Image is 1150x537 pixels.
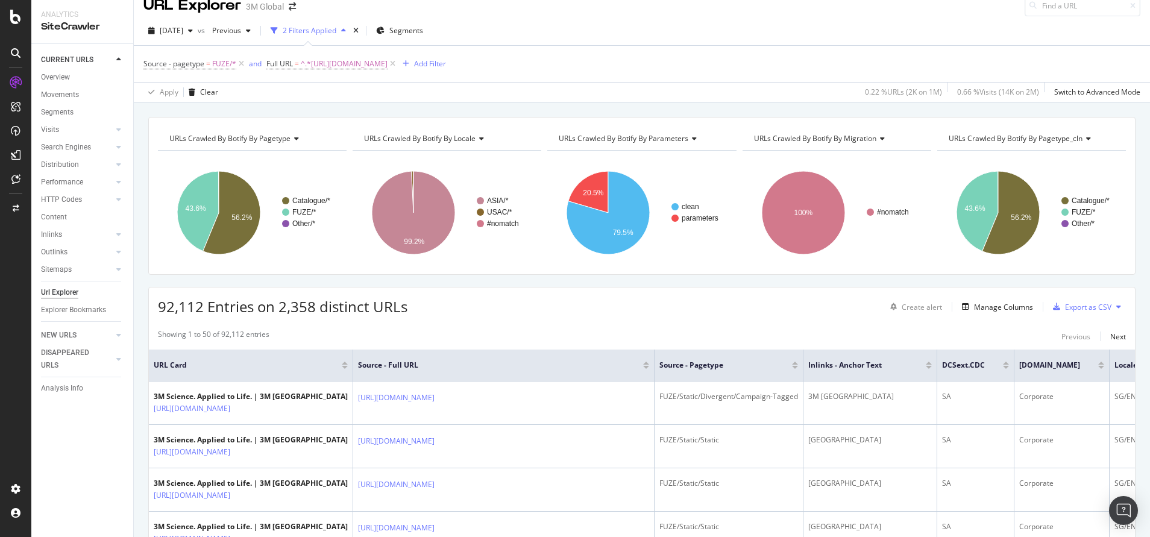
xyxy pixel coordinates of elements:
div: Performance [41,176,83,189]
text: 99.2% [404,237,424,246]
button: Create alert [885,297,942,316]
span: Previous [207,25,241,36]
h4: URLs Crawled By Botify By locale [362,129,530,148]
a: HTTP Codes [41,193,113,206]
a: [URL][DOMAIN_NAME] [358,392,435,404]
span: FUZE/* [212,55,236,72]
div: 3M Science. Applied to Life. | 3M [GEOGRAPHIC_DATA] [154,391,348,402]
svg: A chart. [158,160,344,265]
span: [DOMAIN_NAME] [1019,360,1080,371]
div: Overview [41,71,70,84]
text: 56.2% [1011,213,1031,222]
text: USAC/* [487,208,512,216]
button: [DATE] [143,21,198,40]
text: 56.2% [231,213,252,222]
div: Manage Columns [974,302,1033,312]
div: SiteCrawler [41,20,124,34]
div: 3M Science. Applied to Life. | 3M [GEOGRAPHIC_DATA] [154,521,348,532]
span: Source - Full URL [358,360,625,371]
div: Apply [160,87,178,97]
text: Catalogue/* [1072,196,1110,205]
button: Previous [207,21,256,40]
button: Segments [371,21,428,40]
div: A chart. [353,160,539,265]
div: Movements [41,89,79,101]
span: Source - pagetype [659,360,774,371]
a: Overview [41,71,125,84]
button: and [249,58,262,69]
span: Inlinks - Anchor Text [808,360,908,371]
div: 3M Science. Applied to Life. | 3M [GEOGRAPHIC_DATA] [154,478,348,489]
text: 43.6% [964,204,985,213]
button: Previous [1061,329,1090,344]
div: Distribution [41,159,79,171]
a: Performance [41,176,113,189]
text: 79.5% [613,228,633,237]
text: parameters [682,214,718,222]
div: Analytics [41,10,124,20]
div: FUZE/Static/Static [659,521,798,532]
div: Visits [41,124,59,136]
div: Previous [1061,331,1090,342]
span: = [295,58,299,69]
svg: A chart. [937,160,1123,265]
span: ^.*[URL][DOMAIN_NAME] [301,55,388,72]
div: 3M Global [246,1,284,13]
h4: URLs Crawled By Botify By pagetype [167,129,336,148]
button: Clear [184,83,218,102]
a: [URL][DOMAIN_NAME] [358,479,435,491]
div: CURRENT URLS [41,54,93,66]
button: Switch to Advanced Mode [1049,83,1140,102]
a: NEW URLS [41,329,113,342]
span: Source - pagetype [143,58,204,69]
div: [GEOGRAPHIC_DATA] [808,478,932,489]
a: DISAPPEARED URLS [41,347,113,372]
text: #nomatch [487,219,519,228]
button: 2 Filters Applied [266,21,351,40]
div: SA [942,435,1009,445]
a: CURRENT URLS [41,54,113,66]
text: Other/* [292,219,315,228]
text: 100% [794,209,812,217]
div: 3M [GEOGRAPHIC_DATA] [808,391,932,402]
a: Url Explorer [41,286,125,299]
text: ASIA/* [487,196,509,205]
a: [URL][DOMAIN_NAME] [358,522,435,534]
div: FUZE/Static/Static [659,435,798,445]
span: URLs Crawled By Botify By migration [754,133,876,143]
div: 0.22 % URLs ( 2K on 1M ) [865,87,942,97]
div: Sitemaps [41,263,72,276]
span: URLs Crawled By Botify By pagetype [169,133,291,143]
div: Next [1110,331,1126,342]
div: Segments [41,106,74,119]
h4: URLs Crawled By Botify By migration [752,129,920,148]
a: Visits [41,124,113,136]
span: Full URL [266,58,293,69]
div: arrow-right-arrow-left [289,2,296,11]
div: FUZE/Static/Divergent/Campaign-Tagged [659,391,798,402]
text: 20.5% [583,189,604,197]
a: Inlinks [41,228,113,241]
div: Url Explorer [41,286,78,299]
span: URLs Crawled By Botify By locale [364,133,476,143]
div: Content [41,211,67,224]
text: #nomatch [877,208,909,216]
div: Outlinks [41,246,68,259]
text: Other/* [1072,219,1095,228]
div: Switch to Advanced Mode [1054,87,1140,97]
div: SA [942,478,1009,489]
div: 3M Science. Applied to Life. | 3M [GEOGRAPHIC_DATA] [154,435,348,445]
div: SA [942,521,1009,532]
a: [URL][DOMAIN_NAME] [154,489,230,501]
span: URLs Crawled By Botify By parameters [559,133,688,143]
div: Export as CSV [1065,302,1111,312]
div: Explorer Bookmarks [41,304,106,316]
span: = [206,58,210,69]
h4: URLs Crawled By Botify By parameters [556,129,725,148]
svg: A chart. [547,160,734,265]
button: Apply [143,83,178,102]
svg: A chart. [743,160,929,265]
